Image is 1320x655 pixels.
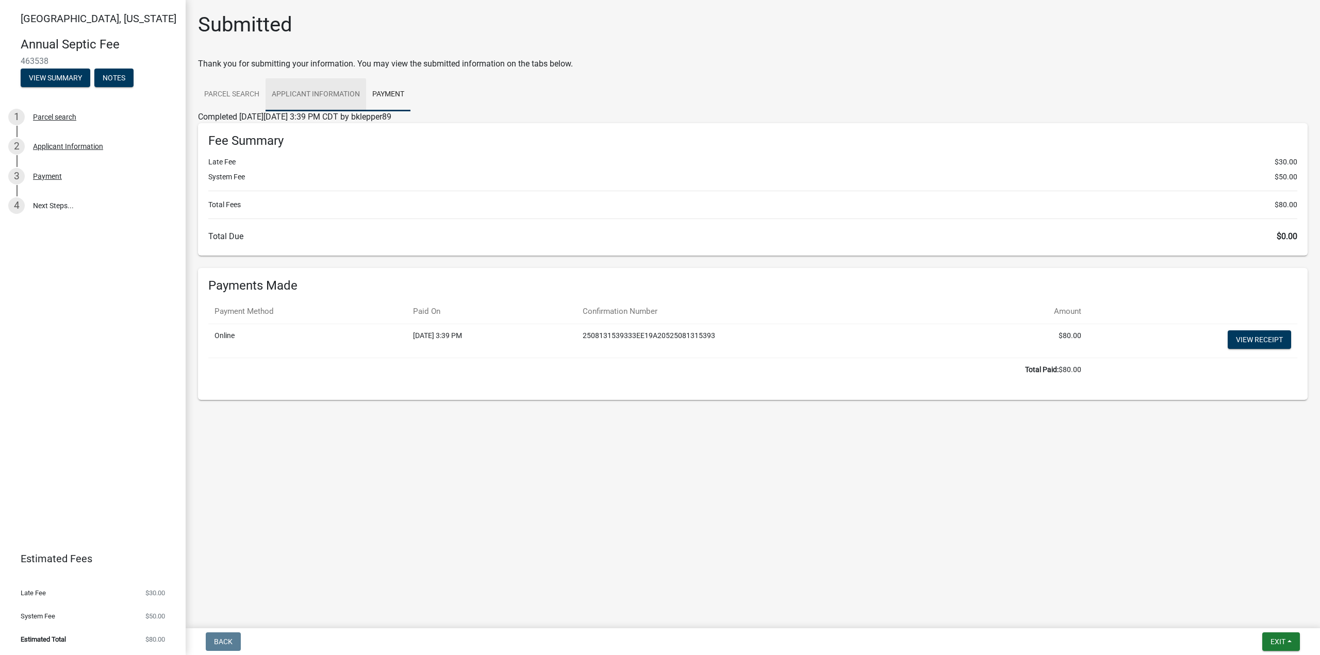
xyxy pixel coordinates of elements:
[208,324,407,358] td: Online
[8,109,25,125] div: 1
[1262,632,1300,651] button: Exit
[978,324,1087,358] td: $80.00
[33,143,103,150] div: Applicant Information
[208,299,407,324] th: Payment Method
[1277,231,1297,241] span: $0.00
[21,74,90,82] wm-modal-confirm: Summary
[1025,365,1059,374] b: Total Paid:
[1275,172,1297,182] span: $50.00
[407,299,576,324] th: Paid On
[21,56,165,66] span: 463538
[208,231,1297,241] h6: Total Due
[208,172,1297,182] li: System Fee
[21,613,55,619] span: System Fee
[1275,199,1297,210] span: $80.00
[366,78,410,111] a: Payment
[208,358,1087,381] td: $80.00
[21,636,66,643] span: Estimated Total
[94,69,134,87] button: Notes
[576,324,978,358] td: 2508131539333EE19A20525081315393
[145,613,165,619] span: $50.00
[33,173,62,180] div: Payment
[21,590,46,596] span: Late Fee
[21,12,176,25] span: [GEOGRAPHIC_DATA], [US_STATE]
[198,112,391,122] span: Completed [DATE][DATE] 3:39 PM CDT by bklepper89
[8,168,25,184] div: 3
[208,278,1297,293] h6: Payments Made
[145,636,165,643] span: $80.00
[8,548,169,569] a: Estimated Fees
[266,78,366,111] a: Applicant Information
[206,632,241,651] button: Back
[145,590,165,596] span: $30.00
[576,299,978,324] th: Confirmation Number
[94,74,134,82] wm-modal-confirm: Notes
[208,133,1297,148] h6: Fee Summary
[978,299,1087,324] th: Amount
[8,138,25,155] div: 2
[208,157,1297,167] li: Late Fee
[1228,330,1291,349] a: View receipt
[21,37,177,52] h4: Annual Septic Fee
[1270,637,1285,646] span: Exit
[198,78,266,111] a: Parcel search
[198,12,292,37] h1: Submitted
[407,324,576,358] td: [DATE] 3:39 PM
[21,69,90,87] button: View Summary
[214,637,233,646] span: Back
[1275,157,1297,167] span: $30.00
[33,113,76,121] div: Parcel search
[208,199,1297,210] li: Total Fees
[8,197,25,214] div: 4
[198,58,1308,70] div: Thank you for submitting your information. You may view the submitted information on the tabs below.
